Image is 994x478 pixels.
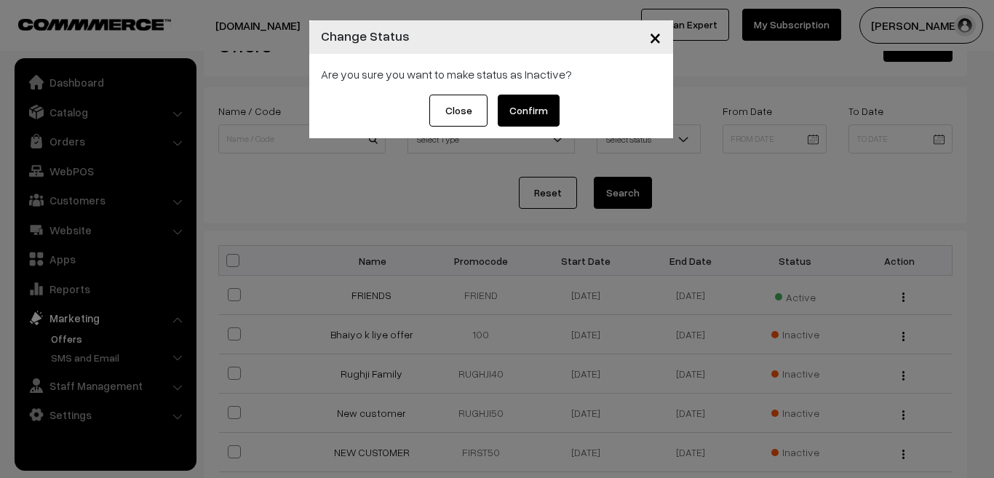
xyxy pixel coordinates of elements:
h4: Change Status [321,26,410,46]
button: Close [429,95,488,127]
button: Confirm [498,95,560,127]
div: Are you sure you want to make status as Inactive? [321,65,661,83]
button: Close [637,15,673,60]
span: × [649,23,661,50]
